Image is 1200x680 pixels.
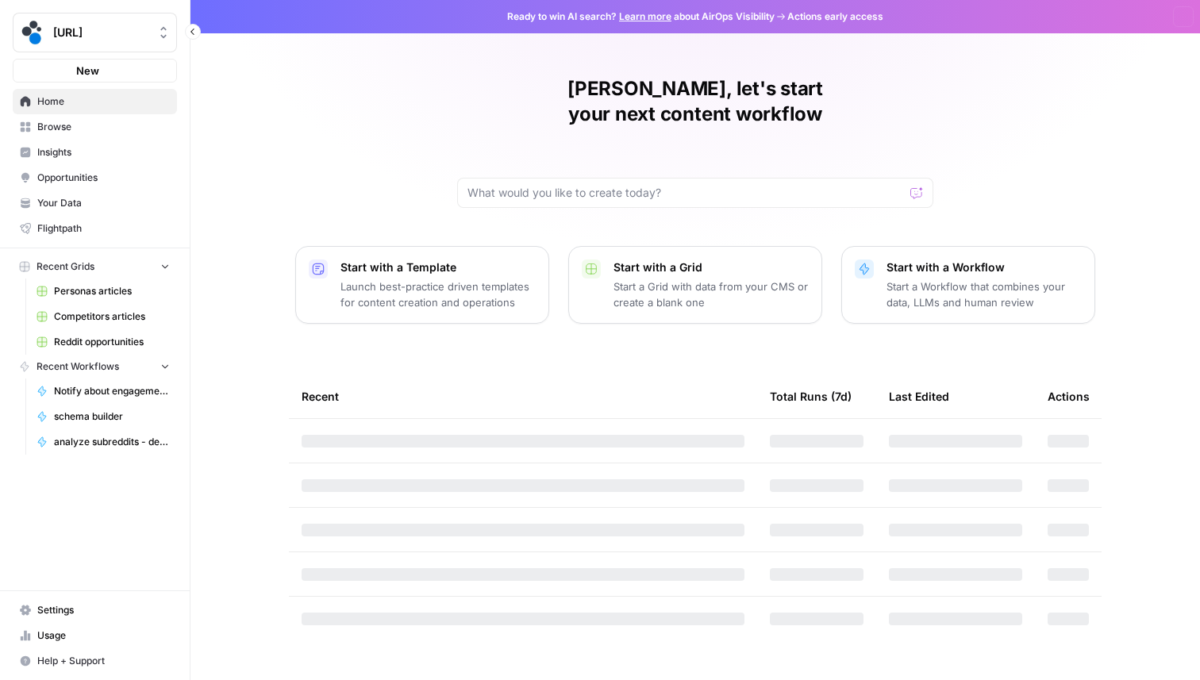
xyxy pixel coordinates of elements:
a: Learn more [619,10,671,22]
a: Notify about engagement - reddit [29,378,177,404]
span: schema builder [54,409,170,424]
span: Help + Support [37,654,170,668]
a: Personas articles [29,279,177,304]
p: Start a Workflow that combines your data, LLMs and human review [887,279,1082,310]
h1: [PERSON_NAME], let's start your next content workflow [457,76,933,127]
a: Browse [13,114,177,140]
span: Usage [37,628,170,643]
span: Browse [37,120,170,134]
span: Recent Workflows [37,359,119,374]
span: Competitors articles [54,309,170,324]
span: New [76,63,99,79]
button: New [13,59,177,83]
span: analyze subreddits - deep [54,435,170,449]
button: Start with a WorkflowStart a Workflow that combines your data, LLMs and human review [841,246,1095,324]
span: Ready to win AI search? about AirOps Visibility [507,10,775,24]
a: Usage [13,623,177,648]
p: Start a Grid with data from your CMS or create a blank one [613,279,809,310]
p: Start with a Grid [613,259,809,275]
a: Home [13,89,177,114]
input: What would you like to create today? [467,185,904,201]
span: Opportunities [37,171,170,185]
a: Settings [13,597,177,623]
p: Start with a Workflow [887,259,1082,275]
span: [URL] [53,25,149,40]
a: Insights [13,140,177,165]
a: Reddit opportunities [29,329,177,355]
button: Start with a GridStart a Grid with data from your CMS or create a blank one [568,246,822,324]
span: Settings [37,603,170,617]
button: Help + Support [13,648,177,674]
a: Flightpath [13,216,177,241]
div: Recent [302,375,744,418]
div: Total Runs (7d) [770,375,852,418]
a: schema builder [29,404,177,429]
span: Recent Grids [37,259,94,274]
button: Recent Grids [13,255,177,279]
span: Notify about engagement - reddit [54,384,170,398]
div: Actions [1048,375,1090,418]
p: Start with a Template [340,259,536,275]
span: Personas articles [54,284,170,298]
a: analyze subreddits - deep [29,429,177,455]
button: Workspace: spot.ai [13,13,177,52]
a: Your Data [13,190,177,216]
span: Flightpath [37,221,170,236]
a: Opportunities [13,165,177,190]
span: Actions early access [787,10,883,24]
button: Recent Workflows [13,355,177,378]
span: Reddit opportunities [54,335,170,349]
span: Your Data [37,196,170,210]
span: Insights [37,145,170,159]
img: spot.ai Logo [18,18,47,47]
div: Last Edited [889,375,949,418]
p: Launch best-practice driven templates for content creation and operations [340,279,536,310]
span: Home [37,94,170,109]
a: Competitors articles [29,304,177,329]
button: Start with a TemplateLaunch best-practice driven templates for content creation and operations [295,246,549,324]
